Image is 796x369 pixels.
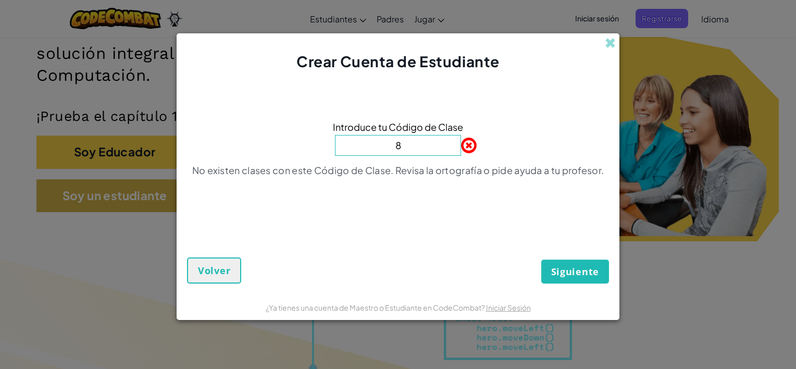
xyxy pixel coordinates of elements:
[296,52,500,70] span: Crear Cuenta de Estudiante
[198,264,230,277] span: Volver
[541,260,609,284] button: Siguiente
[486,303,531,312] a: Iniciar Sesión
[192,164,604,177] p: No existen clases con este Código de Clase. Revisa la ortografía o pide ayuda a tu profesor.
[333,119,463,134] span: Introduce tu Código de Clase
[187,257,241,284] button: Volver
[266,303,486,312] span: ¿Ya tienes una cuenta de Maestro o Estudiante en CodeCombat?
[551,265,599,278] span: Siguiente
